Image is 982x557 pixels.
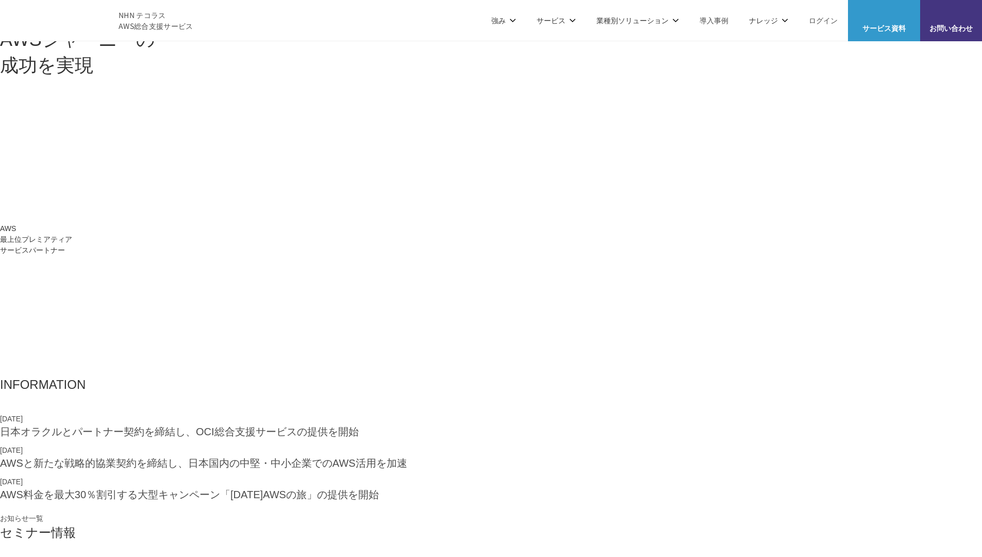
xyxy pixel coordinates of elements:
p: 業種別ソリューション [596,15,679,26]
img: AWS総合支援サービス C-Chorus [15,8,103,32]
img: お問い合わせ [943,8,959,20]
p: サービス [537,15,576,26]
img: AWS請求代行サービス 統合管理プラン [270,100,538,172]
span: NHN テコラス AWS総合支援サービス [119,10,193,31]
img: AWS総合支援サービス C-Chorus サービス資料 [876,8,892,20]
span: サービス資料 [848,23,920,34]
a: 導入事例 [700,15,728,26]
p: ナレッジ [749,15,788,26]
a: ログイン [809,15,838,26]
span: お問い合わせ [920,23,982,34]
a: AWS総合支援サービス C-Chorus NHN テコラスAWS総合支援サービス [15,8,193,32]
p: 強み [491,15,516,26]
